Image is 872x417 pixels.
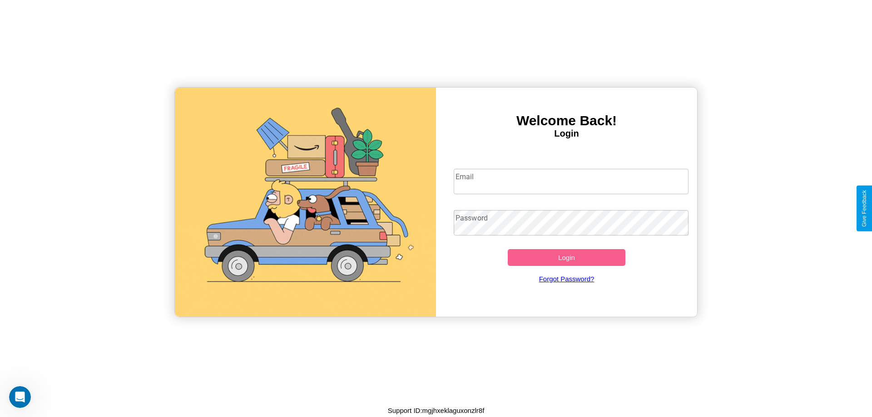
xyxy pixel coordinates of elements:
button: Login [508,249,625,266]
img: gif [175,88,436,317]
p: Support ID: mgjhxeklaguxonzlr8f [388,404,485,417]
h4: Login [436,128,697,139]
h3: Welcome Back! [436,113,697,128]
div: Give Feedback [861,190,867,227]
a: Forgot Password? [449,266,684,292]
iframe: Intercom live chat [9,386,31,408]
